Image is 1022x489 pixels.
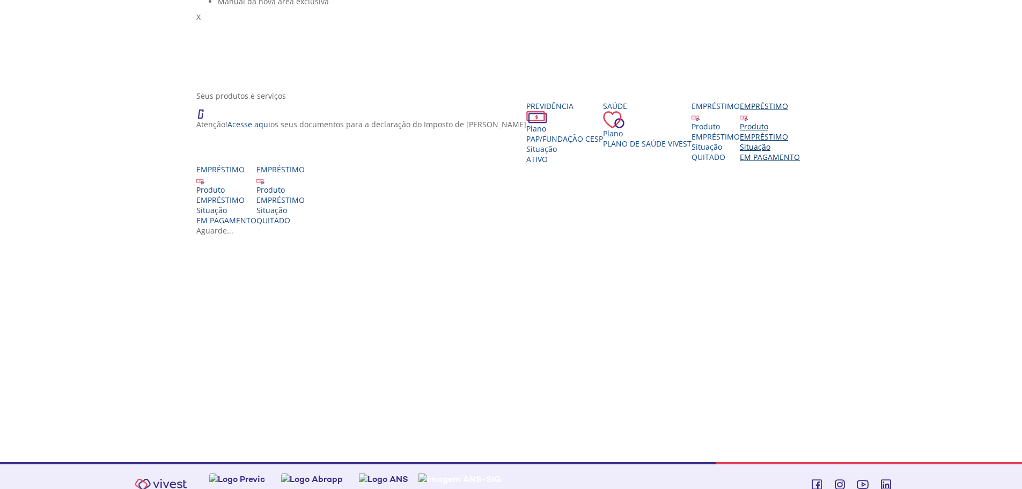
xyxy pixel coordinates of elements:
p: Atenção! os seus documentos para a declaração do Imposto de [PERSON_NAME] [196,119,526,129]
img: Imagem ANS-SIG [418,473,501,485]
div: Situação [196,205,256,215]
div: Situação [526,144,603,154]
span: PAP/Fundação CESP [526,134,603,144]
a: Empréstimo Produto EMPRÉSTIMO Situação EM PAGAMENTO [196,164,256,225]
div: Situação [692,142,740,152]
img: ico_atencao.png [196,101,215,119]
a: Acesse aqui [227,119,270,129]
img: ico_emprestimo.svg [692,113,700,121]
span: QUITADO [692,152,725,162]
div: Produto [196,185,256,195]
div: Previdência [526,101,603,111]
span: QUITADO [256,215,290,225]
img: ico_coracao.png [603,111,624,128]
div: Empréstimo [196,164,256,174]
span: Plano de Saúde VIVEST [603,138,692,149]
img: ico_emprestimo.svg [196,177,204,185]
div: Plano [526,123,603,134]
a: Empréstimo Produto EMPRÉSTIMO Situação QUITADO [692,101,740,162]
span: EM PAGAMENTO [196,215,256,225]
div: Produto [692,121,740,132]
img: Logo Previc [209,473,265,485]
img: ico_emprestimo.svg [256,177,264,185]
a: Empréstimo Produto EMPRÉSTIMO Situação QUITADO [256,164,305,225]
div: EMPRÉSTIMO [692,132,740,142]
a: Empréstimo Produto EMPRÉSTIMO Situação EM PAGAMENTO [740,101,800,162]
div: Situação [740,142,800,152]
div: EMPRÉSTIMO [196,195,256,205]
div: Empréstimo [692,101,740,111]
div: Produto [740,121,800,132]
iframe: Iframe [196,246,834,440]
a: Previdência PlanoPAP/Fundação CESP SituaçãoAtivo [526,101,603,164]
span: X [196,12,201,22]
span: Ativo [526,154,548,164]
a: Saúde PlanoPlano de Saúde VIVEST [603,101,692,149]
div: Aguarde... [196,225,834,236]
img: ico_dinheiro.png [526,111,547,123]
div: Empréstimo [256,164,305,174]
div: Produto [256,185,305,195]
div: Situação [256,205,305,215]
section: <span lang="en" dir="ltr">IFrameProdutos</span> [196,246,834,442]
div: Plano [603,128,692,138]
img: Logo Abrapp [281,473,343,485]
div: EMPRÉSTIMO [740,132,800,142]
div: EMPRÉSTIMO [256,195,305,205]
span: EM PAGAMENTO [740,152,800,162]
section: <span lang="en" dir="ltr">ProdutosCard</span> [196,91,834,236]
div: Saúde [603,101,692,111]
img: Logo ANS [359,473,408,485]
img: ico_emprestimo.svg [740,113,748,121]
div: Seus produtos e serviços [196,91,834,101]
div: Empréstimo [740,101,800,111]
